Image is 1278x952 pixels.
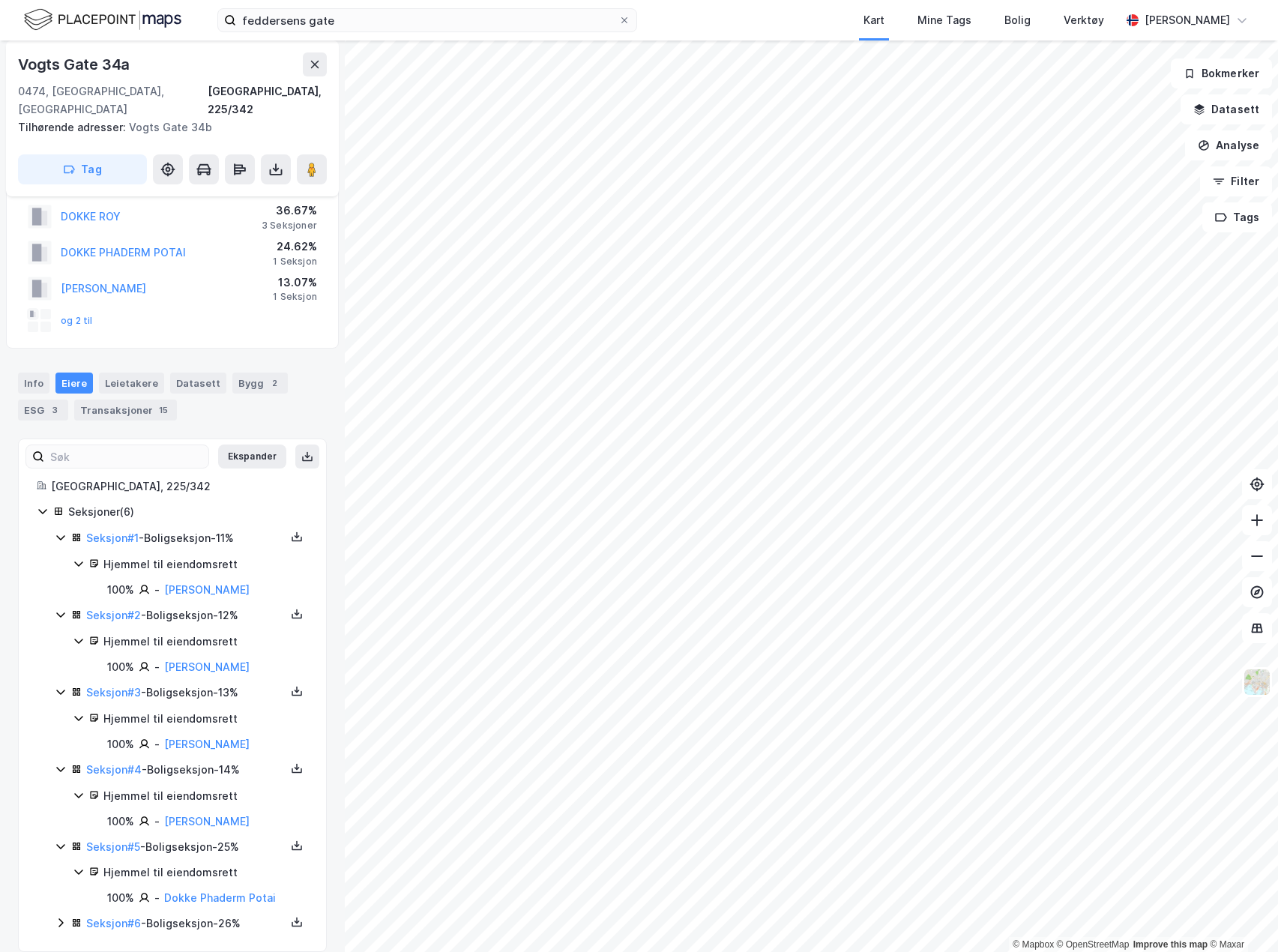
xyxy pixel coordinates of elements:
div: - [154,813,160,831]
div: Mine Tags [917,11,971,29]
div: 3 [47,403,62,418]
div: 100% [107,889,134,907]
a: Seksjon#5 [86,840,140,853]
div: Vogts Gate 34b [18,118,315,136]
div: - [154,735,160,753]
a: Seksjon#2 [86,609,141,621]
a: Seksjon#1 [86,531,139,544]
div: 100% [107,658,134,676]
span: Tilhørende adresser: [18,121,129,133]
a: [PERSON_NAME] [164,815,250,828]
div: Hjemmel til eiendomsrett [103,710,308,728]
a: Improve this map [1133,939,1208,950]
button: Filter [1200,166,1272,196]
div: [GEOGRAPHIC_DATA], 225/342 [208,82,327,118]
div: Verktøy [1064,11,1104,29]
div: Hjemmel til eiendomsrett [103,633,308,651]
div: Transaksjoner [74,400,177,421]
div: Kart [863,11,884,29]
div: - Boligseksjon - 26% [86,915,286,933]
div: Seksjoner ( 6 ) [68,503,308,521]
div: - Boligseksjon - 14% [86,761,286,779]
div: Bolig [1004,11,1031,29]
div: 36.67% [262,202,317,220]
div: Eiere [55,373,93,394]
div: [PERSON_NAME] [1145,11,1230,29]
input: Søk [44,445,208,468]
div: 100% [107,813,134,831]
button: Ekspander [218,445,286,469]
div: 1 Seksjon [273,291,317,303]
div: 0474, [GEOGRAPHIC_DATA], [GEOGRAPHIC_DATA] [18,82,208,118]
div: 13.07% [273,274,317,292]
div: - Boligseksjon - 11% [86,529,286,547]
img: Z [1243,668,1271,696]
div: - [154,889,160,907]
a: Seksjon#4 [86,763,142,776]
div: - Boligseksjon - 13% [86,684,286,702]
div: Hjemmel til eiendomsrett [103,555,308,573]
div: - [154,658,160,676]
button: Tags [1202,202,1272,232]
a: OpenStreetMap [1057,939,1130,950]
a: Dokke Phaderm Potai [164,891,276,904]
div: Bygg [232,373,288,394]
div: [GEOGRAPHIC_DATA], 225/342 [51,477,308,495]
button: Datasett [1181,94,1272,124]
a: Mapbox [1013,939,1054,950]
div: - Boligseksjon - 12% [86,606,286,624]
div: Info [18,373,49,394]
div: 15 [156,403,171,418]
div: 3 Seksjoner [262,220,317,232]
input: Søk på adresse, matrikkel, gårdeiere, leietakere eller personer [236,9,618,31]
div: 2 [267,376,282,391]
a: Seksjon#3 [86,686,141,699]
img: logo.f888ab2527a4732fd821a326f86c7f29.svg [24,7,181,33]
div: - [154,581,160,599]
div: 100% [107,581,134,599]
a: [PERSON_NAME] [164,738,250,750]
div: Hjemmel til eiendomsrett [103,787,308,805]
iframe: Chat Widget [1203,880,1278,952]
div: Kontrollprogram for chat [1203,880,1278,952]
a: [PERSON_NAME] [164,583,250,596]
a: Seksjon#6 [86,917,141,930]
div: 24.62% [273,238,317,256]
button: Analyse [1185,130,1272,160]
div: Hjemmel til eiendomsrett [103,864,308,882]
div: Vogts Gate 34a [18,52,133,76]
div: 1 Seksjon [273,256,317,268]
div: ESG [18,400,68,421]
div: 100% [107,735,134,753]
div: Datasett [170,373,226,394]
div: - Boligseksjon - 25% [86,838,286,856]
div: Leietakere [99,373,164,394]
button: Tag [18,154,147,184]
a: [PERSON_NAME] [164,660,250,673]
button: Bokmerker [1171,58,1272,88]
